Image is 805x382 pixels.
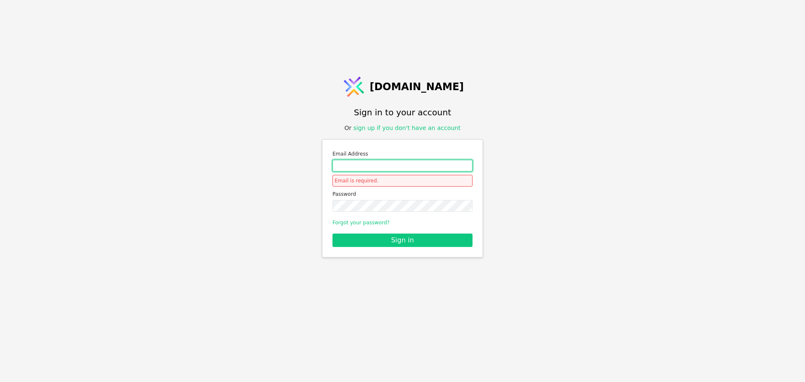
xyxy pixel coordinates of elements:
input: Email address [332,160,473,172]
h1: Sign in to your account [354,106,451,119]
a: sign up if you don't have an account [353,125,461,131]
div: Email is required. [332,175,473,187]
label: Password [332,190,473,198]
a: [DOMAIN_NAME] [341,74,464,99]
button: Sign in [332,234,473,247]
a: Forgot your password? [332,220,390,226]
div: Or [345,124,461,133]
label: Email Address [332,150,473,158]
span: [DOMAIN_NAME] [370,79,464,94]
input: Password [332,200,473,212]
